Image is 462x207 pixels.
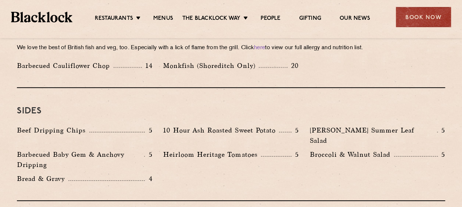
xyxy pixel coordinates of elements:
p: 14 [142,61,153,70]
a: The Blacklock Way [182,15,240,23]
a: Restaurants [95,15,133,23]
a: here [254,45,265,51]
a: Gifting [299,15,321,23]
p: 5 [291,126,299,135]
p: Beef Dripping Chips [17,125,89,135]
p: [PERSON_NAME] Summer Leaf Salad [310,125,437,146]
p: 4 [145,174,152,184]
p: 10 Hour Ash Roasted Sweet Potato [163,125,279,135]
p: 20 [287,61,299,70]
p: Broccoli & Walnut Salad [310,149,394,160]
p: Heirloom Heritage Tomatoes [163,149,261,160]
p: 5 [145,126,152,135]
h3: Sides [17,106,445,116]
p: 5 [145,150,152,159]
p: 5 [438,150,445,159]
p: 5 [291,150,299,159]
div: Book Now [396,7,451,27]
a: Menus [153,15,173,23]
a: People [261,15,280,23]
p: Monkfish (Shoreditch Only) [163,61,259,71]
a: Our News [340,15,370,23]
p: Barbecued Baby Gem & Anchovy Dripping [17,149,144,170]
p: Barbecued Cauliflower Chop [17,61,114,71]
img: BL_Textured_Logo-footer-cropped.svg [11,12,72,22]
p: Bread & Gravy [17,174,68,184]
p: 5 [438,126,445,135]
p: We love the best of British fish and veg, too. Especially with a lick of flame from the grill. Cl... [17,43,445,53]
